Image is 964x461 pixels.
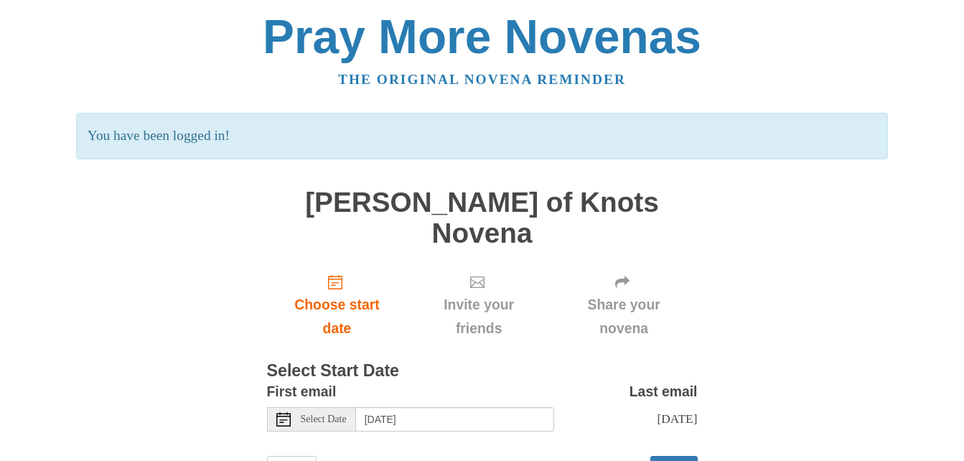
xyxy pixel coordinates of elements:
[76,113,888,159] p: You have been logged in!
[267,380,337,404] label: First email
[301,414,347,424] span: Select Date
[263,10,701,63] a: Pray More Novenas
[338,72,626,87] a: The original novena reminder
[281,293,393,340] span: Choose start date
[657,411,697,426] span: [DATE]
[267,362,698,381] h3: Select Start Date
[421,293,535,340] span: Invite your friends
[407,263,550,348] div: Click "Next" to confirm your start date first.
[565,293,683,340] span: Share your novena
[630,380,698,404] label: Last email
[267,187,698,248] h1: [PERSON_NAME] of Knots Novena
[267,263,408,348] a: Choose start date
[551,263,698,348] div: Click "Next" to confirm your start date first.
